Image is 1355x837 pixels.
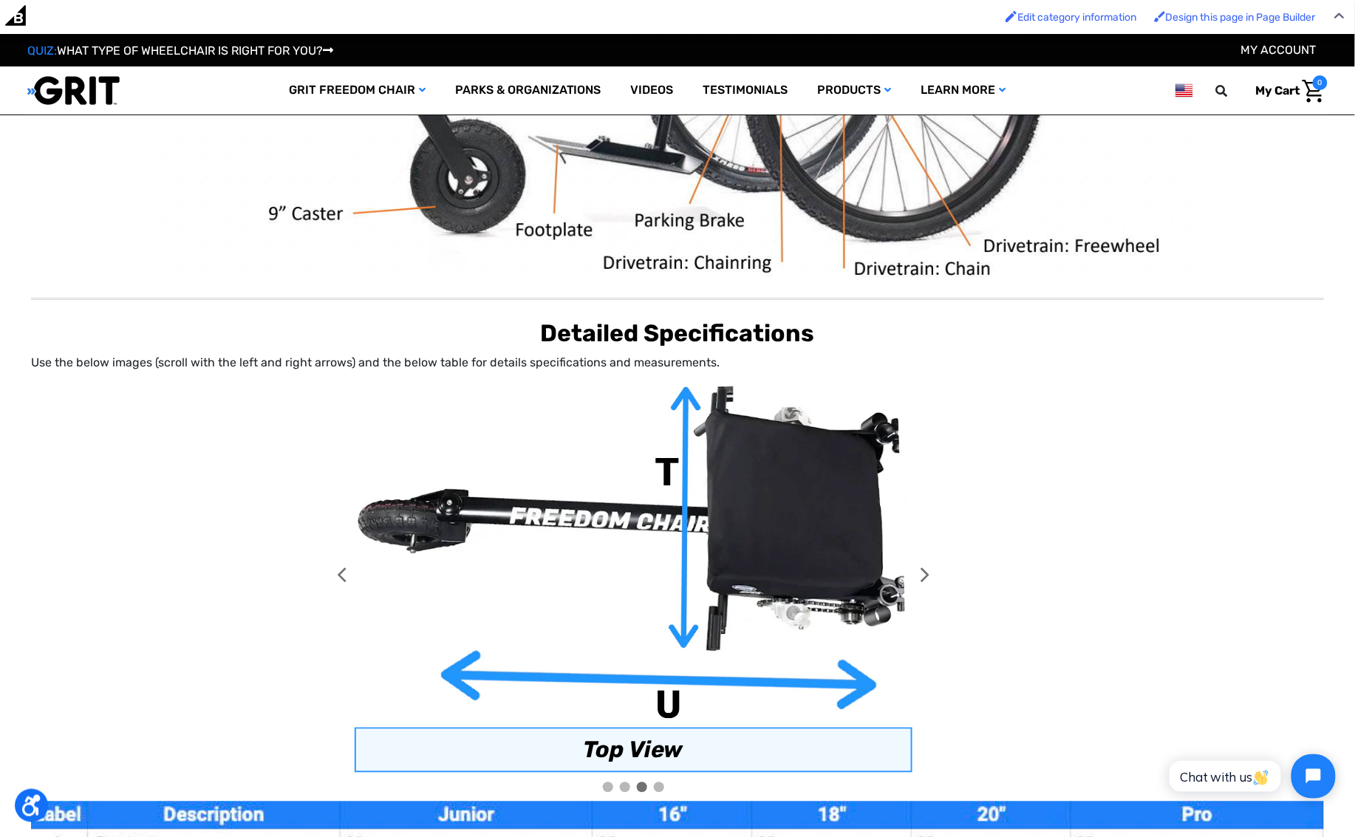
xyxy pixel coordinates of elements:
a: Products [803,66,907,115]
img: Close Admin Bar [1334,13,1345,19]
span: QUIZ: [27,44,57,58]
img: Cart [1303,80,1324,103]
a: Account [1241,43,1317,57]
iframe: Tidio Chat [1153,742,1348,811]
a: Testimonials [689,66,803,115]
a: Enabled brush for category edit Edit category information [998,4,1144,31]
img: us.png [1175,81,1193,100]
b: Detailed Specifications [541,319,815,347]
a: Cart with 0 items [1245,75,1328,106]
span: Edit category information [1017,11,1136,24]
a: Videos [616,66,689,115]
img: GRIT All-Terrain Wheelchair and Mobility Equipment [27,75,120,106]
img: Enabled brush for page builder edit. [1154,10,1166,22]
img: Enabled brush for category edit [1006,10,1017,22]
span: My Cart [1256,83,1300,98]
p: Use the below images (scroll with the left and right arrows) and the below table for details spec... [31,355,1324,372]
a: Enabled brush for page builder edit. Design this page in Page Builder [1147,4,1323,31]
b: Top View [584,737,683,764]
span: 0 [1313,75,1328,90]
a: QUIZ:WHAT TYPE OF WHEELCHAIR IS RIGHT FOR YOU? [27,44,333,58]
input: Search [1223,75,1245,106]
a: Parks & Organizations [440,66,616,115]
span: Design this page in Page Builder [1166,11,1316,24]
a: GRIT Freedom Chair [274,66,440,115]
a: Learn More [907,66,1021,115]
